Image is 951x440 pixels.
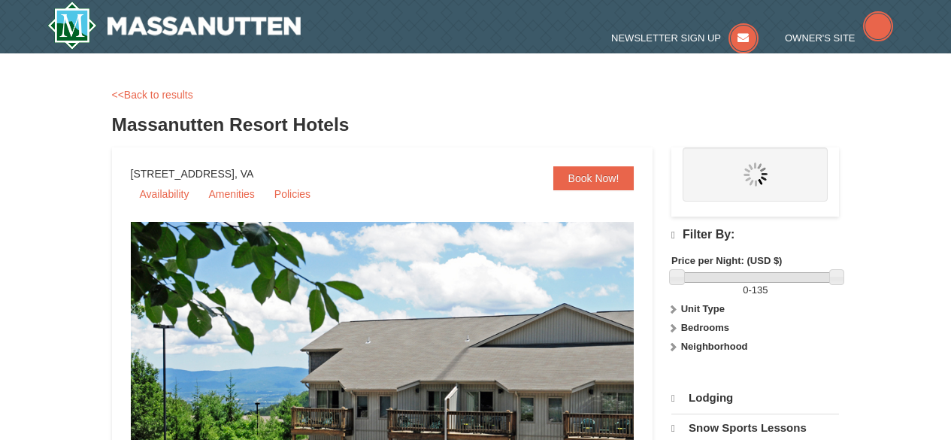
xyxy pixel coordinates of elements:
[744,162,768,187] img: wait.gif
[199,183,263,205] a: Amenities
[112,89,193,101] a: <<Back to results
[47,2,301,50] a: Massanutten Resort
[553,166,635,190] a: Book Now!
[681,322,729,333] strong: Bedrooms
[131,183,198,205] a: Availability
[743,284,748,296] span: 0
[785,32,893,44] a: Owner's Site
[785,32,856,44] span: Owner's Site
[681,341,748,352] strong: Neighborhood
[681,303,725,314] strong: Unit Type
[265,183,320,205] a: Policies
[671,283,839,298] label: -
[611,32,721,44] span: Newsletter Sign Up
[671,228,839,242] h4: Filter By:
[671,255,782,266] strong: Price per Night: (USD $)
[112,110,840,140] h3: Massanutten Resort Hotels
[671,384,839,412] a: Lodging
[47,2,301,50] img: Massanutten Resort Logo
[752,284,768,296] span: 135
[611,32,759,44] a: Newsletter Sign Up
